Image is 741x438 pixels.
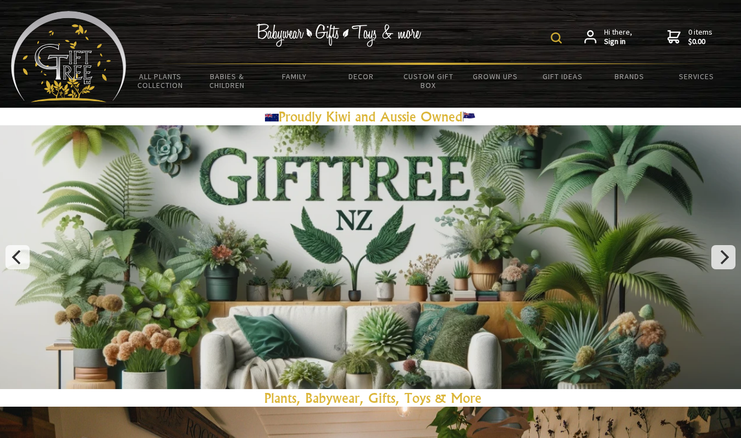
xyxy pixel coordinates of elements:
a: 0 items$0.00 [667,27,712,47]
a: Gift Ideas [529,65,596,88]
span: 0 items [688,27,712,47]
strong: Sign in [604,37,632,47]
a: Family [261,65,328,88]
a: Brands [596,65,663,88]
button: Previous [5,245,30,269]
a: Hi there,Sign in [584,27,632,47]
a: Services [663,65,730,88]
img: Babyware - Gifts - Toys and more... [11,11,126,102]
button: Next [711,245,736,269]
a: Custom Gift Box [395,65,462,97]
a: Proudly Kiwi and Aussie Owned [265,108,476,125]
a: All Plants Collection [126,65,193,97]
span: Hi there, [604,27,632,47]
a: Babies & Children [193,65,261,97]
img: product search [551,32,562,43]
a: Grown Ups [462,65,529,88]
a: Decor [328,65,395,88]
strong: $0.00 [688,37,712,47]
a: Plants, Babywear, Gifts, Toys & Mor [264,390,475,406]
img: Babywear - Gifts - Toys & more [256,24,421,47]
